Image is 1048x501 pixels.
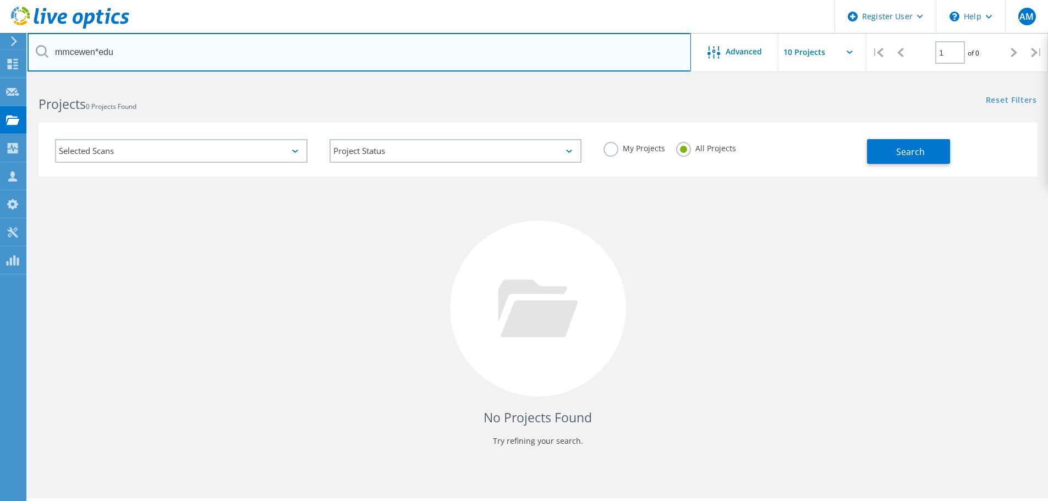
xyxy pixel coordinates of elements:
div: Project Status [330,139,582,163]
div: | [866,33,889,72]
a: Reset Filters [986,96,1037,106]
svg: \n [950,12,959,21]
label: All Projects [676,142,736,152]
span: 0 Projects Found [86,102,136,111]
div: Selected Scans [55,139,308,163]
button: Search [867,139,950,164]
b: Projects [39,95,86,113]
span: Advanced [726,48,762,56]
label: My Projects [603,142,665,152]
div: | [1025,33,1048,72]
span: AM [1019,12,1034,21]
a: Live Optics Dashboard [11,23,129,31]
h4: No Projects Found [50,409,1026,427]
span: of 0 [968,48,979,58]
span: Search [896,146,925,158]
input: Search projects by name, owner, ID, company, etc [28,33,691,71]
p: Try refining your search. [50,432,1026,450]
